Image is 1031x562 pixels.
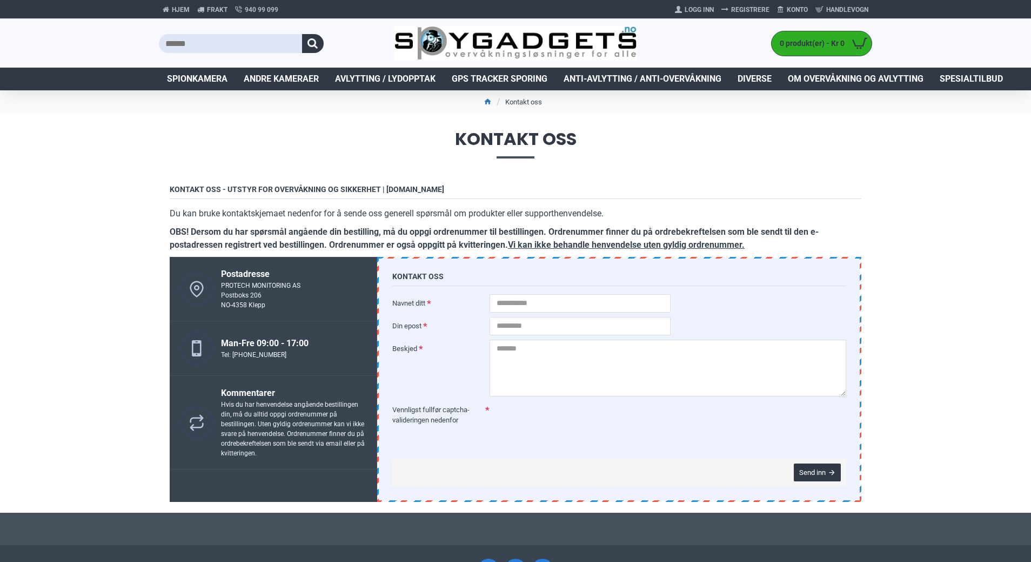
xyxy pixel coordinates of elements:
[940,72,1003,85] span: Spesialtilbud
[245,5,278,15] span: 940 99 099
[787,5,808,15] span: Konto
[221,400,366,458] div: Hvis du har henvendelse angående bestillingen din, må du alltid oppgi ordrenummer på bestillingen...
[555,68,729,90] a: Anti-avlytting / Anti-overvåkning
[159,68,236,90] a: Spionkamera
[729,68,780,90] a: Diverse
[170,207,861,220] p: Du kan bruke kontaktskjemaet nedenfor for å sende oss generell spørsmål om produkter eller suppor...
[773,1,812,18] a: Konto
[221,350,309,360] div: Tel: [PHONE_NUMBER]
[172,5,190,15] span: Hjem
[772,38,847,49] span: 0 produkt(er) - Kr 0
[444,68,555,90] a: GPS Tracker Sporing
[508,240,745,250] u: Vi kan ikke behandle henvendelse uten gyldig ordrenummer.
[170,321,377,376] a: Man-Fre 09:00 - 17:00 Tel: [PHONE_NUMBER]
[780,68,932,90] a: Om overvåkning og avlytting
[394,26,637,61] img: SpyGadgets.no
[221,337,309,350] div: Man-Fre 09:00 - 17:00
[671,1,718,18] a: Logg Inn
[335,72,436,85] span: Avlytting / Lydopptak
[221,387,366,400] div: Kommentarer
[392,294,490,312] label: Navnet ditt
[799,469,826,476] span: Send inn
[490,401,641,440] iframe: reCAPTCHA
[170,227,819,250] b: OBS! Dersom du har spørsmål angående din bestilling, må du oppgi ordrenummer til bestillingen. Or...
[221,268,300,281] div: Postadresse
[327,68,444,90] a: Avlytting / Lydopptak
[167,72,227,85] span: Spionkamera
[392,340,490,357] label: Beskjed
[564,72,721,85] span: Anti-avlytting / Anti-overvåkning
[236,68,327,90] a: Andre kameraer
[392,317,490,334] label: Din epost
[772,31,872,56] a: 0 produkt(er) - Kr 0
[826,5,868,15] span: Handlevogn
[788,72,923,85] span: Om overvåkning og avlytting
[452,72,547,85] span: GPS Tracker Sporing
[794,464,841,481] button: Send inn
[170,185,861,199] h3: Kontakt oss - Utstyr for overvåkning og sikkerhet | [DOMAIN_NAME]
[159,130,872,158] span: Kontakt oss
[731,5,769,15] span: Registrere
[812,1,872,18] a: Handlevogn
[392,401,490,428] label: Vennligst fullfør captcha-valideringen nedenfor
[718,1,773,18] a: Registrere
[932,68,1011,90] a: Spesialtilbud
[207,5,227,15] span: Frakt
[738,72,772,85] span: Diverse
[221,281,300,310] div: PROTECH MONITORING AS Postboks 206 NO-4358 Klepp
[392,272,846,286] h3: Kontakt oss
[244,72,319,85] span: Andre kameraer
[685,5,714,15] span: Logg Inn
